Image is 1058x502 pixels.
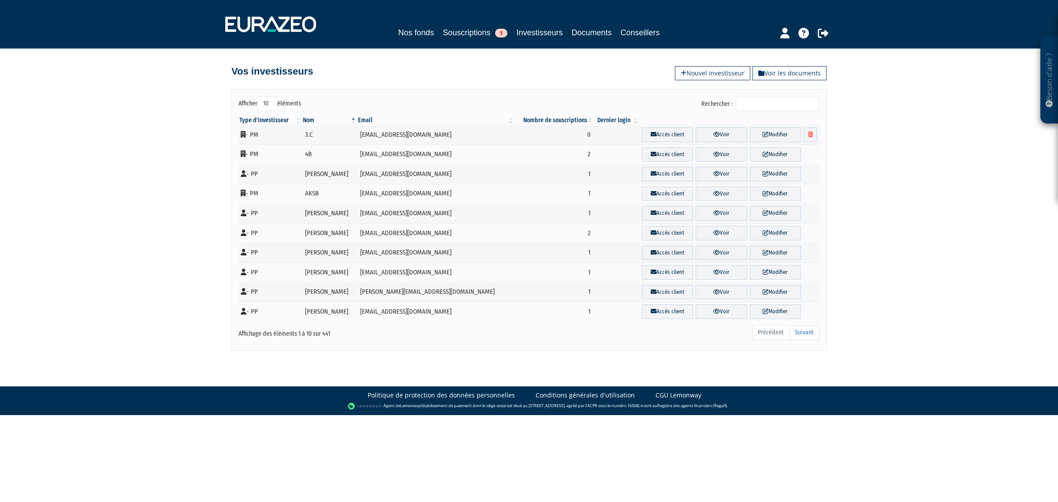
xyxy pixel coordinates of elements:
a: Voir [696,285,747,300]
a: Registre des agents financiers (Regafi) [657,403,727,408]
a: Nouvel investisseur [675,66,750,80]
a: Modifier [750,127,801,142]
a: Lemonway [400,403,421,408]
a: Accès client [642,285,693,300]
a: Voir [696,167,747,181]
a: Voir [696,304,747,319]
td: 1 [514,282,594,302]
td: 1 [514,184,594,204]
td: [EMAIL_ADDRESS][DOMAIN_NAME] [357,184,514,204]
td: 1 [514,262,594,282]
td: - PP [238,282,302,302]
td: [EMAIL_ADDRESS][DOMAIN_NAME] [357,243,514,263]
td: [EMAIL_ADDRESS][DOMAIN_NAME] [357,302,514,322]
a: Investisseurs [516,26,563,40]
td: [PERSON_NAME] [302,203,357,223]
td: 1 [514,164,594,184]
a: Modifier [750,265,801,280]
a: Accès client [642,226,693,240]
a: Supprimer [804,127,817,142]
img: 1732889491-logotype_eurazeo_blanc_rvb.png [225,16,316,32]
td: [PERSON_NAME] [302,302,357,322]
td: - PP [238,223,302,243]
a: Souscriptions1 [443,26,507,39]
a: CGU Lemonway [656,391,701,400]
a: Accès client [642,187,693,201]
a: Modifier [750,304,801,319]
a: Conseillers [621,26,660,39]
td: 2 [514,145,594,165]
td: [PERSON_NAME] [302,164,357,184]
a: Voir [696,206,747,221]
th: Nom : activer pour trier la colonne par ordre d&eacute;croissant [302,116,357,125]
td: [PERSON_NAME] [302,282,357,302]
a: Modifier [750,285,801,300]
a: Voir [696,147,747,162]
td: [EMAIL_ADDRESS][DOMAIN_NAME] [357,164,514,184]
td: - PM [238,125,302,145]
td: 3.C [302,125,357,145]
td: - PP [238,164,302,184]
img: logo-lemonway.png [348,402,382,411]
h4: Vos investisseurs [231,66,313,77]
label: Afficher éléments [238,96,301,111]
td: 1 [514,243,594,263]
a: Politique de protection des données personnelles [368,391,515,400]
a: Accès client [642,246,693,260]
a: Accès client [642,265,693,280]
a: Accès client [642,206,693,221]
td: [PERSON_NAME] [302,223,357,243]
a: Modifier [750,226,801,240]
th: Nombre de souscriptions : activer pour trier la colonne par ordre croissant [514,116,594,125]
td: - PM [238,145,302,165]
th: Email : activer pour trier la colonne par ordre croissant [357,116,514,125]
a: Modifier [750,187,801,201]
td: - PP [238,243,302,263]
td: [EMAIL_ADDRESS][DOMAIN_NAME] [357,223,514,243]
td: [EMAIL_ADDRESS][DOMAIN_NAME] [357,203,514,223]
a: Modifier [750,206,801,221]
a: Accès client [642,167,693,181]
td: AKSB [302,184,357,204]
a: Accès client [642,147,693,162]
td: [PERSON_NAME] [302,243,357,263]
a: Voir [696,246,747,260]
a: Modifier [750,167,801,181]
select: Afficheréléments [257,96,277,111]
td: [PERSON_NAME][EMAIL_ADDRESS][DOMAIN_NAME] [357,282,514,302]
a: Voir les documents [753,66,827,80]
a: Voir [696,127,747,142]
input: Rechercher : [736,96,820,111]
label: Rechercher : [701,96,820,111]
th: Type d'investisseur : activer pour trier la colonne par ordre croissant [238,116,302,125]
td: - PP [238,302,302,322]
td: - PP [238,262,302,282]
td: 1 [514,302,594,322]
td: 1 [514,203,594,223]
span: 1 [495,29,507,37]
td: 2 [514,223,594,243]
a: Nos fonds [398,26,434,39]
a: Voir [696,187,747,201]
td: - PM [238,184,302,204]
a: Modifier [750,147,801,162]
div: - Agent de (établissement de paiement dont le siège social est situé au [STREET_ADDRESS], agréé p... [9,402,1049,411]
td: [EMAIL_ADDRESS][DOMAIN_NAME] [357,262,514,282]
div: Affichage des éléments 1 à 10 sur 441 [238,324,473,338]
th: &nbsp; [639,116,820,125]
a: Documents [572,26,612,39]
a: Modifier [750,246,801,260]
td: [PERSON_NAME] [302,262,357,282]
a: Accès client [642,304,693,319]
a: Voir [696,265,747,280]
td: 0 [514,125,594,145]
td: [EMAIL_ADDRESS][DOMAIN_NAME] [357,145,514,165]
a: Conditions générales d'utilisation [536,391,635,400]
td: - PP [238,203,302,223]
a: Accès client [642,127,693,142]
th: Dernier login : activer pour trier la colonne par ordre croissant [594,116,639,125]
a: Suivant [789,325,820,340]
td: 4B [302,145,357,165]
p: Besoin d'aide ? [1044,40,1054,120]
a: Voir [696,226,747,240]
